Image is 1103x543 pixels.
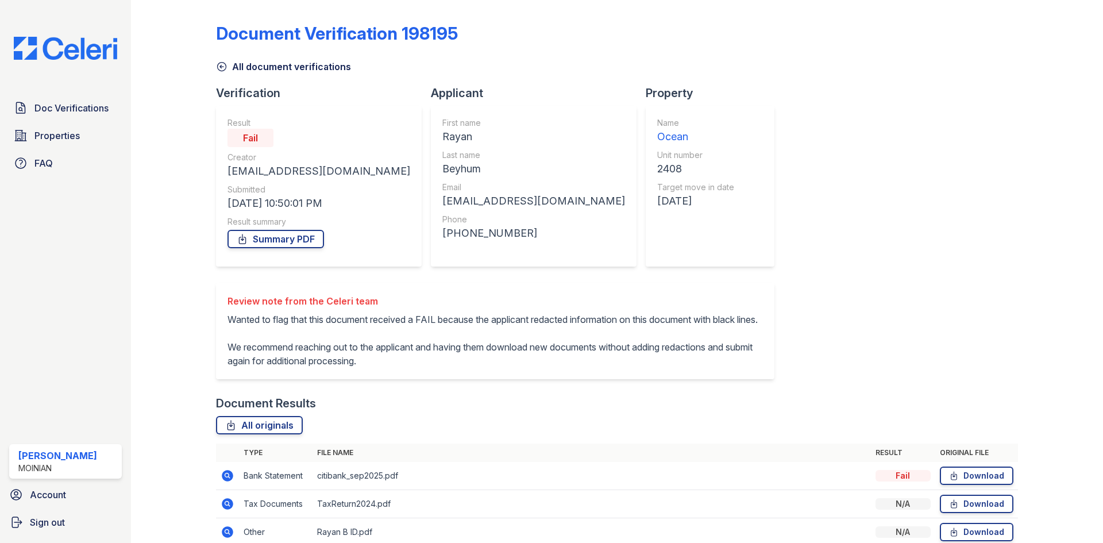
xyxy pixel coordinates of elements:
td: Tax Documents [239,490,313,518]
div: Moinian [18,463,97,474]
a: Download [940,495,1013,513]
a: Name Ocean [657,117,734,145]
span: Doc Verifications [34,101,109,115]
a: All document verifications [216,60,351,74]
a: Download [940,523,1013,541]
div: N/A [876,526,931,538]
div: [PERSON_NAME] [18,449,97,463]
div: Review note from the Celeri team [227,294,763,308]
td: Bank Statement [239,462,313,490]
div: Creator [227,152,410,163]
div: First name [442,117,625,129]
span: FAQ [34,156,53,170]
div: Document Results [216,395,316,411]
div: Verification [216,85,431,101]
span: Sign out [30,515,65,529]
span: Account [30,488,66,502]
div: Submitted [227,184,410,195]
div: Ocean [657,129,734,145]
th: Result [871,444,935,462]
p: Wanted to flag that this document received a FAIL because the applicant redacted information on t... [227,313,763,368]
div: Document Verification 198195 [216,23,458,44]
div: Result summary [227,216,410,228]
div: N/A [876,498,931,510]
a: Summary PDF [227,230,324,248]
span: Properties [34,129,80,143]
div: Rayan [442,129,625,145]
div: Fail [227,129,273,147]
a: Download [940,467,1013,485]
div: Last name [442,149,625,161]
div: Applicant [431,85,646,101]
td: citibank_sep2025.pdf [313,462,871,490]
img: CE_Logo_Blue-a8612792a0a2168367f1c8372b55b34899dd931a85d93a1a3d3e32e68fde9ad4.png [5,37,126,60]
th: Original file [935,444,1018,462]
a: Sign out [5,511,126,534]
div: Beyhum [442,161,625,177]
a: Account [5,483,126,506]
td: TaxReturn2024.pdf [313,490,871,518]
div: Email [442,182,625,193]
div: Property [646,85,784,101]
th: Type [239,444,313,462]
div: Target move in date [657,182,734,193]
div: [EMAIL_ADDRESS][DOMAIN_NAME] [442,193,625,209]
a: FAQ [9,152,122,175]
div: [EMAIL_ADDRESS][DOMAIN_NAME] [227,163,410,179]
div: Unit number [657,149,734,161]
div: [PHONE_NUMBER] [442,225,625,241]
a: Doc Verifications [9,97,122,120]
a: All originals [216,416,303,434]
th: File name [313,444,871,462]
div: 2408 [657,161,734,177]
div: [DATE] 10:50:01 PM [227,195,410,211]
div: Result [227,117,410,129]
div: Phone [442,214,625,225]
div: Fail [876,470,931,482]
div: [DATE] [657,193,734,209]
a: Properties [9,124,122,147]
div: Name [657,117,734,129]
